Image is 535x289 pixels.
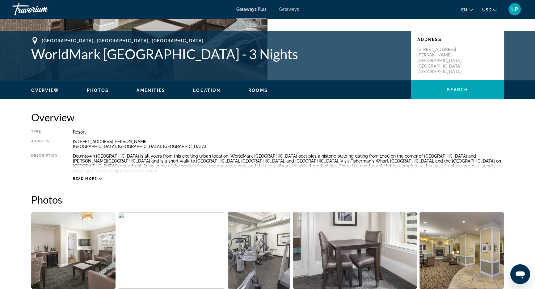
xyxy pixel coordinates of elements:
[507,3,523,16] button: User Menu
[447,87,468,92] span: Search
[73,154,504,173] div: Downtown [GEOGRAPHIC_DATA] is all yours from this exciting urban location. WorldMark [GEOGRAPHIC_...
[118,212,225,289] button: Open full-screen image slider
[31,193,504,206] h2: Photos
[87,88,109,93] button: Photos
[417,47,467,74] p: [STREET_ADDRESS][PERSON_NAME] [GEOGRAPHIC_DATA], [GEOGRAPHIC_DATA], [GEOGRAPHIC_DATA]
[419,212,504,289] button: Open full-screen image slider
[31,46,405,62] h1: WorldMark [GEOGRAPHIC_DATA] - 3 Nights
[482,7,491,12] span: USD
[31,130,57,134] div: Type
[417,37,498,42] p: Address
[31,212,116,289] button: Open full-screen image slider
[461,7,467,12] span: en
[279,7,299,12] a: Getaways
[31,88,59,93] button: Overview
[73,130,504,134] div: Resort
[193,88,221,93] button: Location
[293,212,417,289] button: Open full-screen image slider
[228,212,290,289] button: Open full-screen image slider
[42,38,204,43] span: [GEOGRAPHIC_DATA], [GEOGRAPHIC_DATA], [GEOGRAPHIC_DATA]
[482,5,497,14] button: Change currency
[248,88,268,93] button: Rooms
[31,154,57,173] div: Description
[236,7,267,12] a: Getaways Plus
[461,5,473,14] button: Change language
[73,177,97,181] span: Read more
[511,6,518,12] span: LP
[31,139,57,149] div: Address
[12,1,74,17] a: Travorium
[31,111,504,123] h2: Overview
[411,80,504,99] button: Search
[137,88,165,93] button: Amenities
[73,139,504,149] div: [STREET_ADDRESS][PERSON_NAME] [GEOGRAPHIC_DATA], [GEOGRAPHIC_DATA], [GEOGRAPHIC_DATA]
[73,176,102,181] button: Read more
[510,264,530,284] iframe: Button to launch messaging window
